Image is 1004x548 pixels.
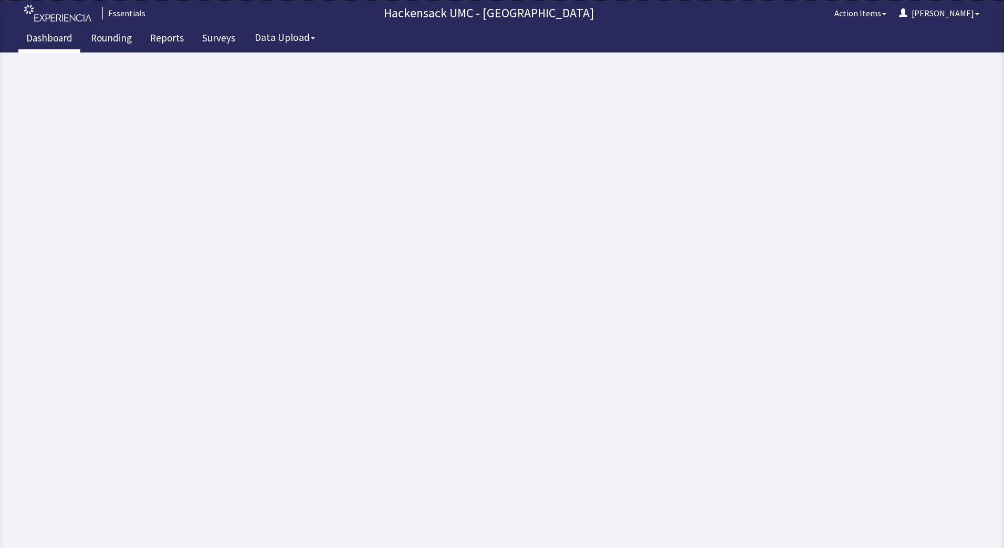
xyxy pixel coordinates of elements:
[24,5,91,22] img: experiencia_logo.png
[142,26,192,52] a: Reports
[194,26,243,52] a: Surveys
[893,3,986,24] button: [PERSON_NAME]
[248,28,321,47] button: Data Upload
[828,3,893,24] button: Action Items
[102,7,145,19] div: Essentials
[83,26,140,52] a: Rounding
[18,26,80,52] a: Dashboard
[150,5,828,22] p: Hackensack UMC - [GEOGRAPHIC_DATA]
